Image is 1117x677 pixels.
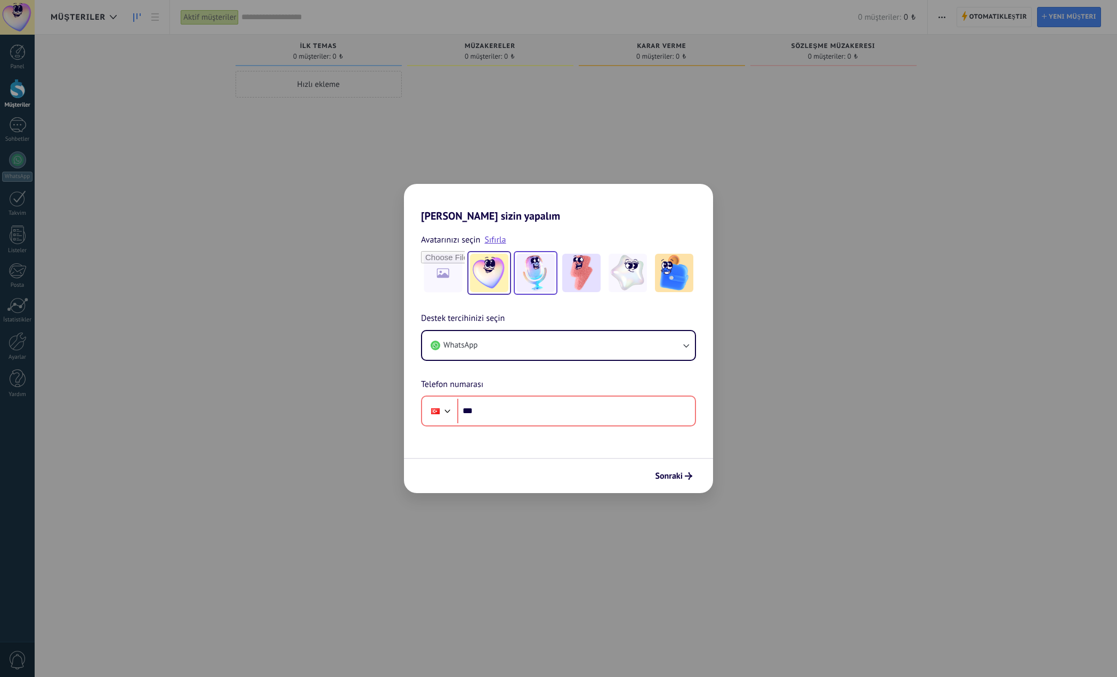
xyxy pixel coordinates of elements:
img: -2.jpeg [516,254,555,292]
span: Telefon numarası [421,378,483,392]
span: Sonraki [655,472,683,480]
img: -3.jpeg [562,254,601,292]
button: Sonraki [650,467,697,485]
img: -1.jpeg [470,254,508,292]
span: Avatarınızı seçin [421,233,480,247]
div: Turkey: + 90 [425,400,446,422]
span: WhatsApp [443,340,477,351]
span: Destek tercihinizi seçin [421,312,505,326]
img: -4.jpeg [609,254,647,292]
img: -5.jpeg [655,254,693,292]
h2: [PERSON_NAME] sizin yapalım [404,184,713,222]
button: WhatsApp [422,331,695,360]
a: Sıfırla [484,235,506,245]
